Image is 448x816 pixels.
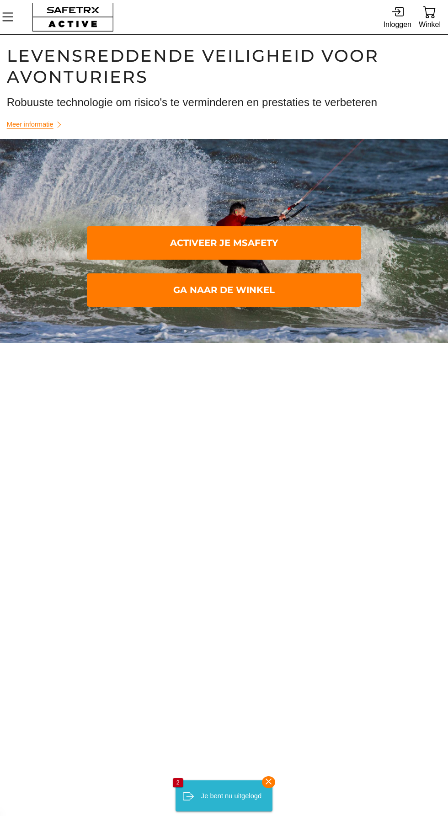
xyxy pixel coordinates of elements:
[173,284,275,295] font: Ga naar de winkel
[7,96,377,108] font: Robuuste technologie om risico's te verminderen en prestaties te verbeteren
[201,792,261,800] font: Je bent nu uitgelogd
[170,237,278,248] font: Activeer je mSafety
[87,226,361,260] a: Activeer je mSafety
[7,45,379,87] font: Levensreddende veiligheid voor avonturiers
[384,21,411,28] font: Inloggen
[419,21,441,28] font: Winkel
[87,273,361,307] a: Ga naar de winkel
[7,121,53,128] font: Meer informatie
[7,117,67,132] a: Meer informatie
[176,779,180,786] font: 2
